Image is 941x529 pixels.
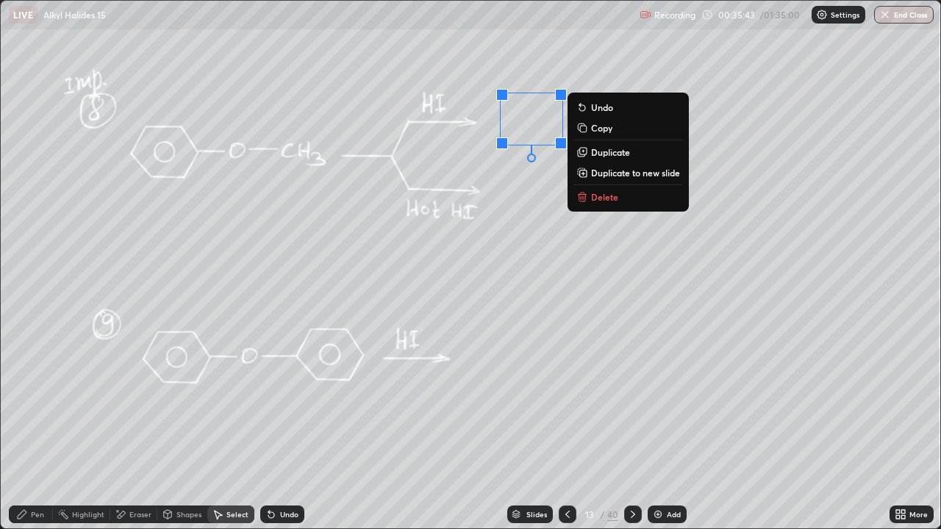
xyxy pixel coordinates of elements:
div: 13 [582,510,597,519]
div: Highlight [72,511,104,518]
div: Pen [31,511,44,518]
p: Settings [831,11,859,18]
img: end-class-cross [879,9,891,21]
img: recording.375f2c34.svg [640,9,651,21]
div: Add [667,511,681,518]
div: Slides [526,511,547,518]
p: Undo [591,101,613,113]
button: End Class [874,6,934,24]
p: Duplicate to new slide [591,167,680,179]
button: Undo [573,98,683,116]
p: Copy [591,122,612,134]
p: Alkyl Halides 15 [43,9,106,21]
div: Shapes [176,511,201,518]
div: / [600,510,604,519]
div: Undo [280,511,298,518]
p: Delete [591,191,618,203]
button: Copy [573,119,683,137]
div: Eraser [129,511,151,518]
div: 40 [607,508,618,521]
div: Select [226,511,248,518]
p: LIVE [13,9,33,21]
img: add-slide-button [652,508,664,520]
button: Duplicate [573,143,683,161]
div: More [909,511,928,518]
p: Recording [654,10,695,21]
button: Duplicate to new slide [573,164,683,181]
p: Duplicate [591,146,630,158]
img: class-settings-icons [816,9,828,21]
button: Delete [573,188,683,206]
